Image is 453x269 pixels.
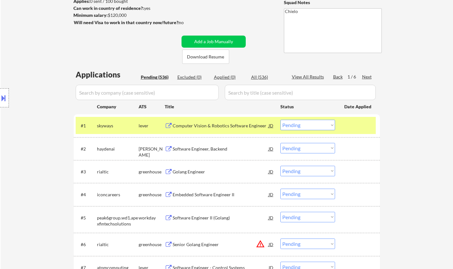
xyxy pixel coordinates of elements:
div: no [179,19,197,26]
div: Company [97,104,139,110]
div: 1 / 6 [347,74,362,80]
div: greenhouse [139,192,165,198]
div: Pending (536) [141,74,173,80]
div: rialtic [97,169,139,175]
div: yes [73,5,177,11]
div: All (536) [251,74,283,80]
input: Search by title (case sensitive) [225,85,376,100]
button: Add a Job Manually [182,36,246,48]
div: JD [268,143,274,154]
div: Title [165,104,274,110]
div: Software Engineer II (Golang) [173,215,269,221]
div: #5 [81,215,92,221]
div: peak6group.wd1.apexfintechsolutions [97,215,139,227]
div: Senior Golang Engineer [173,241,269,248]
div: haydenai [97,146,139,152]
div: [PERSON_NAME] [139,146,165,158]
button: Download Resume [182,50,229,64]
div: Back [333,74,343,80]
div: #4 [81,192,92,198]
div: JD [268,189,274,200]
div: JD [268,212,274,223]
strong: Can work in country of residence?: [73,5,144,11]
div: Excluded (0) [177,74,209,80]
div: #3 [81,169,92,175]
div: rialtic [97,241,139,248]
input: Search by company (case sensitive) [76,85,219,100]
div: Golang Engineer [173,169,269,175]
div: Software Engineer, Backend [173,146,269,152]
div: lever [139,123,165,129]
div: greenhouse [139,169,165,175]
div: View All Results [292,74,326,80]
div: JD [268,120,274,131]
button: warning_amber [256,239,265,248]
div: Date Applied [344,104,372,110]
div: $120,000 [73,12,179,18]
div: Applied (0) [214,74,246,80]
div: Status [280,101,335,112]
div: JD [268,166,274,177]
strong: Minimum salary: [73,12,108,18]
div: Embedded Software Engineer II [173,192,269,198]
div: #6 [81,241,92,248]
div: workday [139,215,165,221]
div: Computer Vision & Robotics Software Engineer [173,123,269,129]
strong: Will need Visa to work in that country now/future?: [74,20,180,25]
div: ATS [139,104,165,110]
div: iconcareers [97,192,139,198]
div: skyways [97,123,139,129]
div: Next [362,74,372,80]
div: JD [268,239,274,250]
div: greenhouse [139,241,165,248]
